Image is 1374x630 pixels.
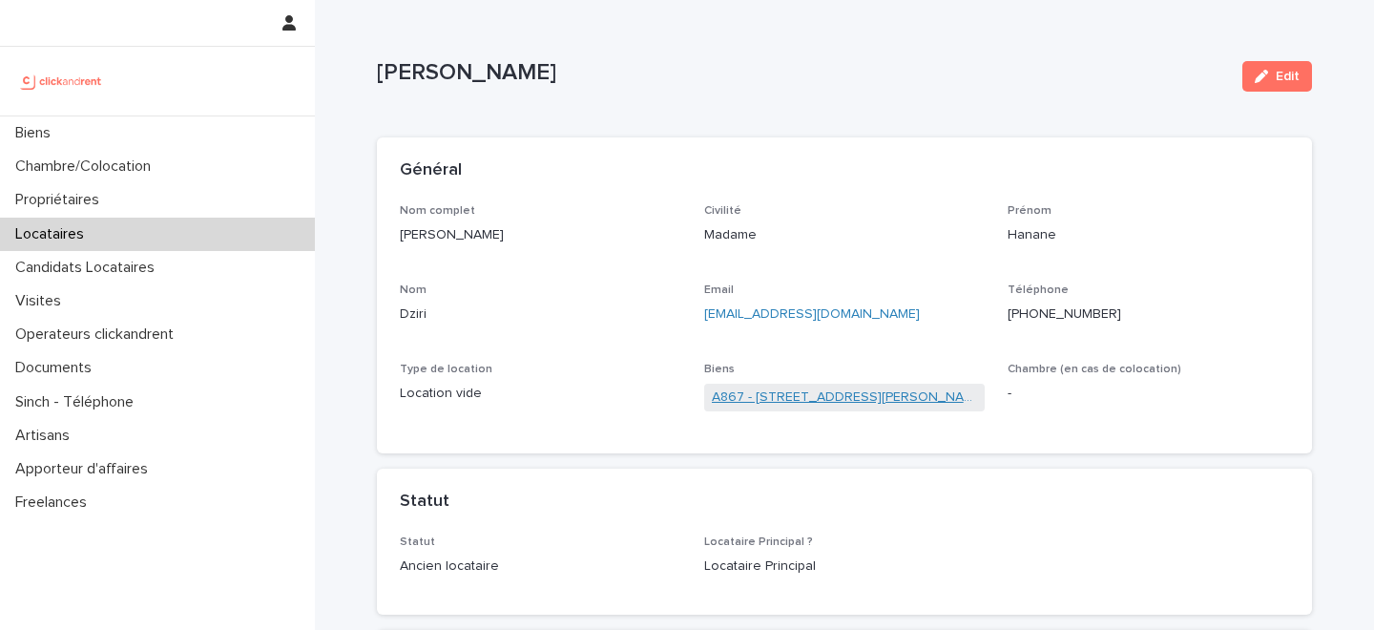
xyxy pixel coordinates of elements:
a: A867 - [STREET_ADDRESS][PERSON_NAME] [712,388,978,408]
span: Civilité [704,205,741,217]
p: [PHONE_NUMBER] [1008,304,1289,325]
p: - [1008,384,1289,404]
p: Artisans [8,427,85,445]
p: Candidats Locataires [8,259,170,277]
span: Email [704,284,734,296]
p: Chambre/Colocation [8,157,166,176]
p: Locataire Principal [704,556,986,577]
span: Nom [400,284,427,296]
h2: Statut [400,492,449,513]
button: Edit [1242,61,1312,92]
p: Locataires [8,225,99,243]
span: Biens [704,364,735,375]
p: Apporteur d'affaires [8,460,163,478]
p: Propriétaires [8,191,114,209]
a: [EMAIL_ADDRESS][DOMAIN_NAME] [704,307,920,321]
p: Madame [704,225,986,245]
p: Dziri [400,304,681,325]
p: [PERSON_NAME] [377,59,1227,87]
h2: Général [400,160,462,181]
p: [PERSON_NAME] [400,225,681,245]
span: Téléphone [1008,284,1069,296]
p: Sinch - Téléphone [8,393,149,411]
span: Prénom [1008,205,1051,217]
p: Visites [8,292,76,310]
p: Freelances [8,493,102,512]
img: UCB0brd3T0yccxBKYDjQ [15,62,108,100]
p: Biens [8,124,66,142]
p: Documents [8,359,107,377]
span: Type de location [400,364,492,375]
p: Ancien locataire [400,556,681,577]
span: Edit [1276,70,1300,83]
p: Operateurs clickandrent [8,325,189,344]
span: Locataire Principal ? [704,536,813,548]
span: Chambre (en cas de colocation) [1008,364,1181,375]
span: Statut [400,536,435,548]
p: Hanane [1008,225,1289,245]
p: Location vide [400,384,681,404]
span: Nom complet [400,205,475,217]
